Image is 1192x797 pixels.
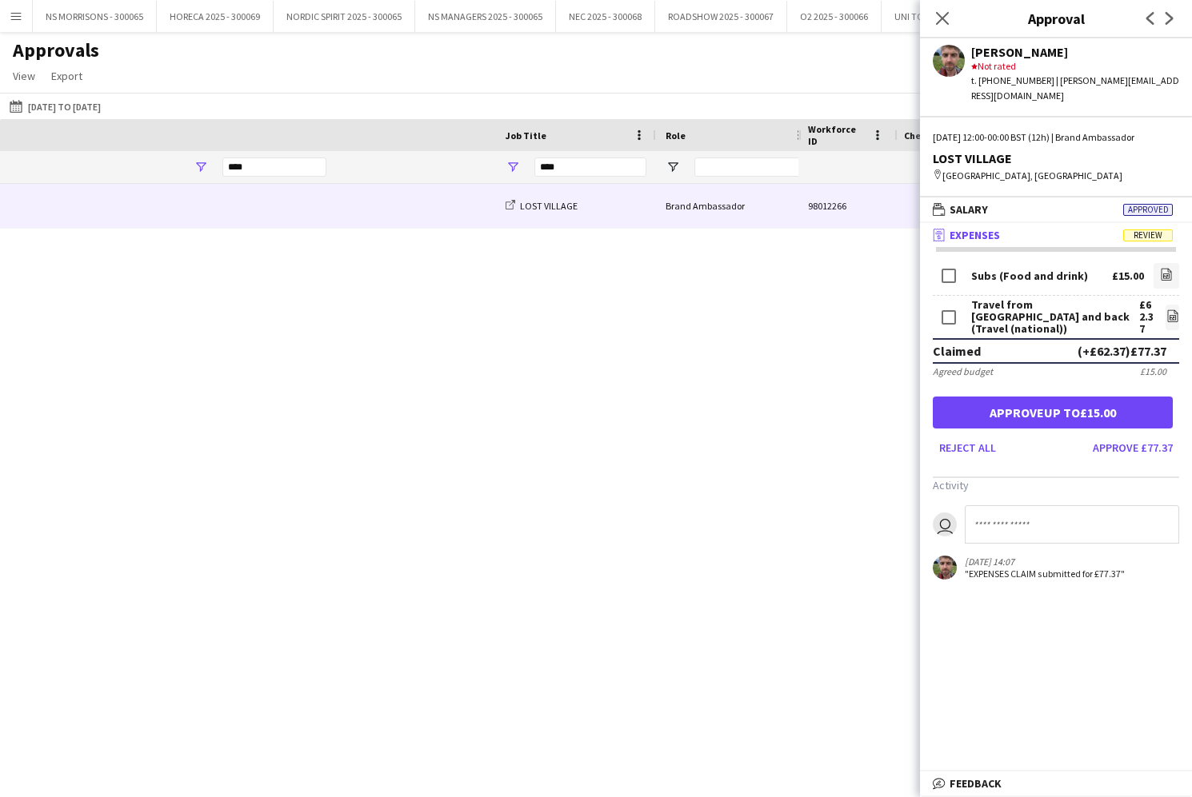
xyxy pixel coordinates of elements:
button: UNI TOUR - 300067 [882,1,984,32]
div: "EXPENSES CLAIM submitted for £77.37" [965,568,1125,580]
div: Claimed [933,343,981,359]
a: LOST VILLAGE [506,200,578,212]
span: Check-In [904,130,942,141]
div: (+£62.37) £77.37 [1078,343,1166,359]
div: LOST VILLAGE [933,151,1179,165]
div: Subs (Food and drink) [971,270,1088,282]
div: [PERSON_NAME] [971,45,1179,59]
mat-expansion-panel-header: Feedback [920,771,1192,795]
a: Export [45,66,89,86]
span: Export [51,69,82,83]
h3: Activity [933,478,1179,492]
div: Agreed budget [933,365,993,377]
button: Reject all [933,435,1002,460]
span: Expenses [950,228,1000,242]
input: Role Filter Input [694,157,806,177]
div: t. [PHONE_NUMBER] | [PERSON_NAME][EMAIL_ADDRESS][DOMAIN_NAME] [971,74,1179,102]
div: £15.00 [1140,365,1166,377]
div: Brand Ambassador [656,184,816,228]
button: NORDIC SPIRIT 2025 - 300065 [274,1,415,32]
button: [DATE] to [DATE] [6,97,104,116]
span: Role [666,130,686,141]
span: Salary [950,202,988,217]
div: 98012266 [798,184,894,228]
div: Not rated [971,59,1179,74]
span: Workforce ID [808,123,866,147]
div: [GEOGRAPHIC_DATA], [GEOGRAPHIC_DATA] [933,169,1179,183]
button: Open Filter Menu [506,160,520,174]
span: View [13,69,35,83]
span: Approved [1123,204,1173,216]
div: Travel from [GEOGRAPHIC_DATA] and back (Travel (national)) [971,299,1139,335]
a: View [6,66,42,86]
input: Name Filter Input [222,157,326,177]
div: £15.00 [1112,270,1144,282]
button: ROADSHOW 2025 - 300067 [655,1,787,32]
button: Approve £77.37 [1086,435,1179,460]
div: [DATE] 12:00-00:00 BST (12h) | Brand Ambassador [933,130,1179,145]
button: O2 2025 - 300066 [787,1,882,32]
div: £62.37 [1139,299,1156,335]
button: Open Filter Menu [194,160,208,174]
button: NS MANAGERS 2025 - 300065 [415,1,556,32]
h3: Approval [920,8,1192,29]
button: Open Filter Menu [666,160,680,174]
mat-expansion-panel-header: ExpensesReview [920,223,1192,247]
div: [DATE] 14:07 [965,556,1125,568]
span: Review [1123,229,1173,241]
button: NS MORRISONS - 300065 [33,1,157,32]
span: Feedback [950,776,1002,791]
input: Job Title Filter Input [534,157,646,177]
mat-expansion-panel-header: SalaryApproved [920,197,1192,221]
span: Job Title [506,130,546,141]
button: HORECA 2025 - 300069 [157,1,274,32]
button: Approveup to£15.00 [933,397,1173,428]
div: ExpensesReview [920,247,1192,600]
app-user-avatar: Matthew Swarbrick [933,556,957,580]
span: LOST VILLAGE [520,200,578,212]
button: NEC 2025 - 300068 [556,1,655,32]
